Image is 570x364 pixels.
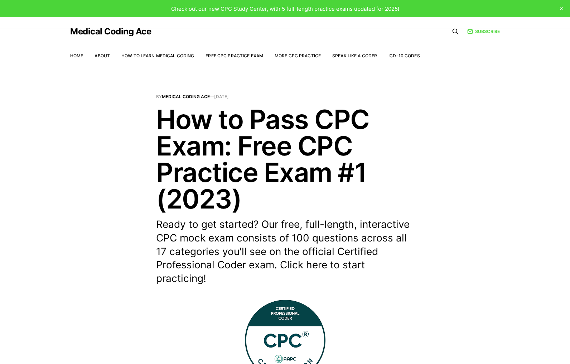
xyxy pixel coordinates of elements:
a: About [95,53,110,58]
time: [DATE] [214,94,229,99]
span: Check out our new CPC Study Center, with 5 full-length practice exams updated for 2025! [171,5,399,12]
h1: How to Pass CPC Exam: Free CPC Practice Exam #1 (2023) [156,106,414,212]
a: Medical Coding Ace [70,27,151,36]
a: Home [70,53,83,58]
a: More CPC Practice [275,53,321,58]
a: Free CPC Practice Exam [206,53,263,58]
a: Medical Coding Ace [162,94,210,99]
a: ICD-10 Codes [388,53,420,58]
a: How to Learn Medical Coding [121,53,194,58]
button: close [556,3,567,14]
p: Ready to get started? Our free, full-length, interactive CPC mock exam consists of 100 questions ... [156,218,414,286]
a: Subscribe [467,28,500,35]
a: Speak Like a Coder [332,53,377,58]
span: By — [156,95,414,99]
